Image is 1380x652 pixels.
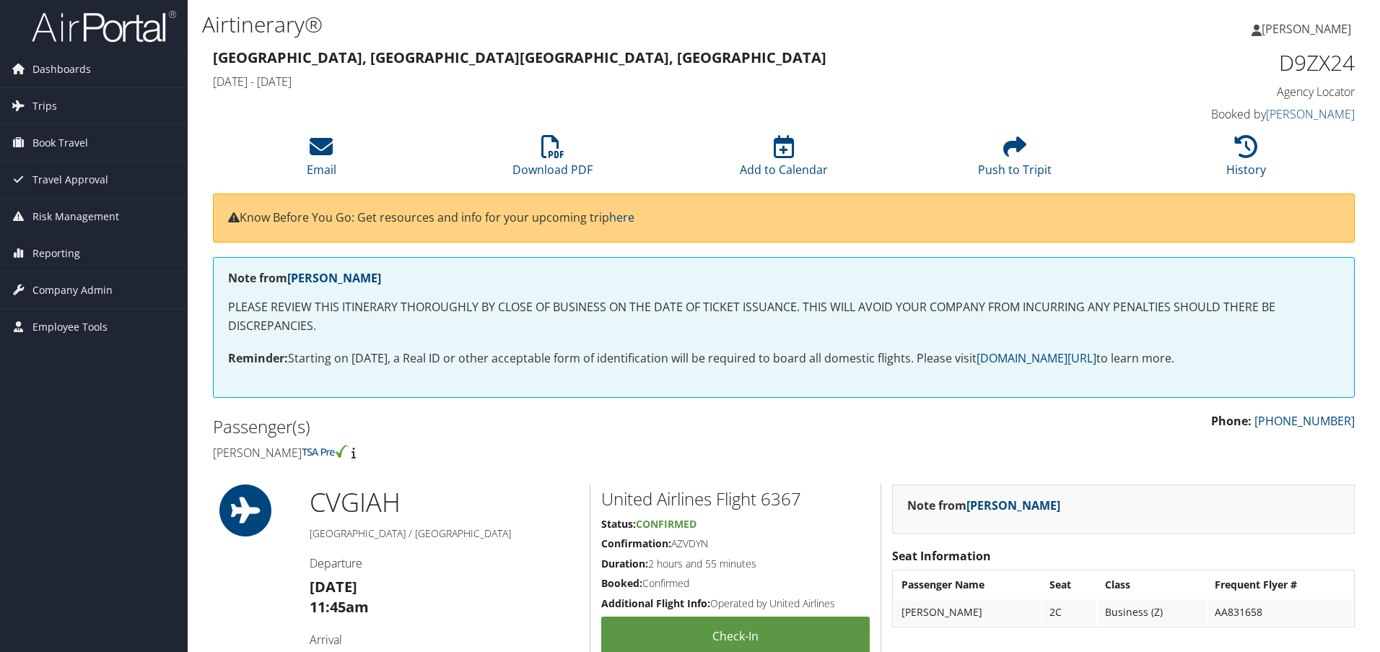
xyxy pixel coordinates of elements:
a: [PHONE_NUMBER] [1254,413,1355,429]
span: Trips [32,88,57,124]
h4: [PERSON_NAME] [213,445,773,461]
th: Seat [1042,572,1096,598]
h4: Departure [310,555,579,571]
strong: Confirmation: [601,536,671,550]
h5: Operated by United Airlines [601,596,870,611]
a: Push to Tripit [978,143,1052,178]
h5: Confirmed [601,576,870,591]
a: [PERSON_NAME] [966,497,1060,513]
span: Confirmed [636,517,696,531]
h5: 2 hours and 55 minutes [601,557,870,571]
strong: Additional Flight Info: [601,596,710,610]
h5: AZVDYN [601,536,870,551]
p: Know Before You Go: Get resources and info for your upcoming trip [228,209,1340,227]
h2: United Airlines Flight 6367 [601,487,870,511]
h5: [GEOGRAPHIC_DATA] / [GEOGRAPHIC_DATA] [310,526,579,541]
span: Book Travel [32,125,88,161]
img: tsa-precheck.png [302,445,349,458]
strong: Duration: [601,557,648,570]
a: Email [307,143,336,178]
strong: Note from [228,270,381,286]
strong: 11:45am [310,597,369,617]
td: Business (Z) [1098,599,1206,625]
strong: Booked: [601,576,642,590]
a: History [1226,143,1266,178]
th: Frequent Flyer # [1207,572,1353,598]
span: Employee Tools [32,309,108,345]
strong: Seat Information [892,548,991,564]
span: [PERSON_NAME] [1262,21,1351,37]
h1: CVG IAH [310,484,579,521]
a: [PERSON_NAME] [1266,106,1355,122]
p: Starting on [DATE], a Real ID or other acceptable form of identification will be required to boar... [228,349,1340,368]
h4: Arrival [310,632,579,648]
h2: Passenger(s) [213,414,773,439]
strong: Phone: [1211,413,1252,429]
strong: Status: [601,517,636,531]
a: here [609,209,634,225]
th: Passenger Name [894,572,1041,598]
a: Add to Calendar [740,143,828,178]
p: PLEASE REVIEW THIS ITINERARY THOROUGHLY BY CLOSE OF BUSINESS ON THE DATE OF TICKET ISSUANCE. THIS... [228,298,1340,335]
td: 2C [1042,599,1096,625]
a: [PERSON_NAME] [287,270,381,286]
h4: [DATE] - [DATE] [213,74,1064,90]
a: Download PDF [512,143,593,178]
h4: Agency Locator [1086,84,1355,100]
span: Risk Management [32,199,119,235]
a: [DOMAIN_NAME][URL] [977,350,1096,366]
td: AA831658 [1207,599,1353,625]
span: Travel Approval [32,162,108,198]
img: airportal-logo.png [32,9,176,43]
a: [PERSON_NAME] [1252,7,1366,51]
span: Company Admin [32,272,113,308]
strong: Reminder: [228,350,288,366]
h4: Booked by [1086,106,1355,122]
td: [PERSON_NAME] [894,599,1041,625]
h1: D9ZX24 [1086,48,1355,78]
span: Dashboards [32,51,91,87]
strong: Note from [907,497,1060,513]
h1: Airtinerary® [202,9,978,40]
strong: [GEOGRAPHIC_DATA], [GEOGRAPHIC_DATA] [GEOGRAPHIC_DATA], [GEOGRAPHIC_DATA] [213,48,826,67]
strong: [DATE] [310,577,357,596]
th: Class [1098,572,1206,598]
span: Reporting [32,235,80,271]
